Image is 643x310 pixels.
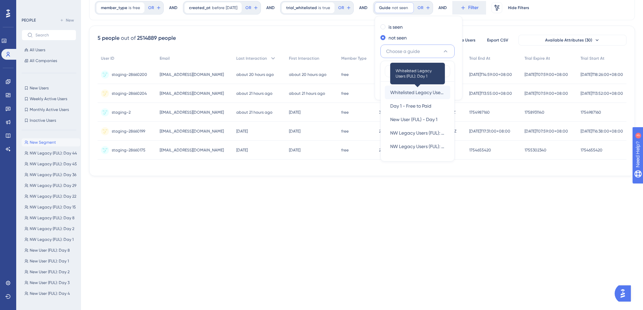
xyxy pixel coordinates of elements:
span: [DATE]T07:59:00+08:00 [525,129,568,134]
span: Need Help? [16,2,42,10]
span: free [341,91,349,96]
span: staging-28660175 [112,147,145,153]
button: Inactive Users [22,116,76,124]
div: AND [359,1,368,15]
span: free [341,147,349,153]
span: Whitelisted Legacy Users (FUL): Day 1 [390,88,445,96]
span: Guide [379,5,391,10]
span: 1754987160 [469,110,490,115]
span: NW Legacy (FUL): Day 36 [30,172,76,177]
span: New User (FUL): Day 1 [30,258,69,264]
span: free [341,129,349,134]
span: is [318,5,321,10]
span: New User (FUL) - Day 1 [390,115,437,123]
button: New User (FUL): Day 2 [22,268,80,276]
button: Export CSV [481,35,514,46]
button: New User (FUL) - Day 1 [385,113,450,126]
button: Monthly Active Users [22,106,76,114]
button: New User (FUL): Day 4 [22,289,80,298]
button: OR [417,2,431,13]
span: 1754987160 [581,110,601,115]
span: NW Legacy Users (FUL): Day 15 [390,142,445,150]
span: New User (FUL): Day 3 [30,280,70,285]
span: [EMAIL_ADDRESS][DOMAIN_NAME] [160,91,224,96]
span: Available Attributes (30) [545,37,592,43]
span: 1754655420 [469,147,491,153]
span: Trial End At [469,56,490,61]
span: OR [418,5,423,10]
button: New User (FUL): Day 3 [22,279,80,287]
button: Weekly Active Users [22,95,76,103]
time: about 21 hours ago [236,110,272,115]
div: AND [169,1,178,15]
time: about 21 hours ago [289,91,325,96]
div: PEOPLE [22,18,36,23]
span: Weekly Active Users [30,96,67,102]
span: not seen [392,5,408,10]
span: Filter [468,4,479,12]
button: OR [147,2,162,13]
button: NW Legacy (FUL): Day 45 [22,160,80,168]
iframe: UserGuiding AI Assistant Launcher [615,283,635,304]
button: New User (FUL): Day 1 [22,257,80,265]
span: staging-28660200 [112,72,147,77]
span: 3 [379,110,381,115]
button: Day 1 - Free to Paid [385,99,450,113]
span: [DATE]T18:26:00+08:00 [581,72,623,77]
span: User ID [101,56,114,61]
span: [DATE]T13:52:00+08:00 [581,91,623,96]
span: All Users [30,47,45,53]
span: before [212,5,224,10]
span: trial_whitelisted [286,5,317,10]
span: member_type [101,5,127,10]
span: New [66,18,74,23]
span: Choose a guide [386,47,420,55]
time: [DATE] [289,129,300,134]
time: [DATE] [289,148,300,152]
span: 1754655420 [581,147,602,153]
span: Last Interaction [236,56,267,61]
button: New User (FUL): Day 8 [22,246,80,254]
span: 1758931140 [525,110,544,115]
span: Hide Filters [508,5,529,10]
span: Trial Expire At [525,56,550,61]
span: New User (FUL): Day 8 [30,248,70,253]
span: New User (FUL): Day 2 [30,269,70,275]
span: staging-28660199 [112,129,145,134]
div: 5 people [98,34,119,42]
time: [DATE] [289,110,300,115]
span: true [322,5,330,10]
span: [DATE]T13:55:00+08:00 [469,91,512,96]
span: [EMAIL_ADDRESS][DOMAIN_NAME] [160,129,224,134]
button: NW Legacy (FUL): Day 15 [22,203,80,211]
span: Inactive Users [30,118,56,123]
button: NW Legacy (FUL): Day 29 [22,181,80,190]
span: New Users [30,85,49,91]
label: not seen [389,34,407,42]
span: free [341,110,349,115]
time: [DATE] [236,148,248,152]
input: Search [35,33,71,37]
span: Trial Start At [581,56,605,61]
button: NW Legacy (FUL): Day 2 [22,225,80,233]
span: 1755302340 [525,147,546,153]
button: OR [244,2,259,13]
span: staging-28660204 [112,91,147,96]
span: New Segment [30,140,56,145]
time: about 21 hours ago [236,91,272,96]
div: AND [266,1,275,15]
span: All Companies [30,58,57,63]
span: [DATE]T07:59:00+08:00 [525,72,568,77]
span: 28668939 [379,129,396,134]
time: about 20 hours ago [236,72,274,77]
span: NW Legacy (FUL): Day 15 [30,204,76,210]
div: 2514889 people [137,34,176,42]
button: All Users [22,46,76,54]
span: Day 1 - Free to Paid [390,102,431,110]
span: Monthly Active Users [30,107,69,112]
span: [EMAIL_ADDRESS][DOMAIN_NAME] [160,110,224,115]
span: Delete Users [451,37,476,43]
button: NW Legacy Users (FUL): Day 1 [385,126,450,140]
button: All Companies [22,57,76,65]
span: First Interaction [289,56,319,61]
